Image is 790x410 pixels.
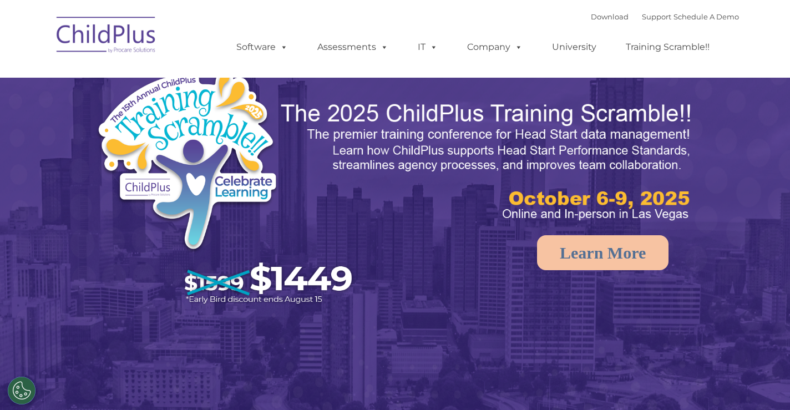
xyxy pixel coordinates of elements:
[537,235,669,270] a: Learn More
[591,12,739,21] font: |
[673,12,739,21] a: Schedule A Demo
[642,12,671,21] a: Support
[615,36,721,58] a: Training Scramble!!
[591,12,629,21] a: Download
[407,36,449,58] a: IT
[306,36,399,58] a: Assessments
[225,36,299,58] a: Software
[8,377,36,404] button: Cookies Settings
[456,36,534,58] a: Company
[51,9,162,64] img: ChildPlus by Procare Solutions
[541,36,607,58] a: University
